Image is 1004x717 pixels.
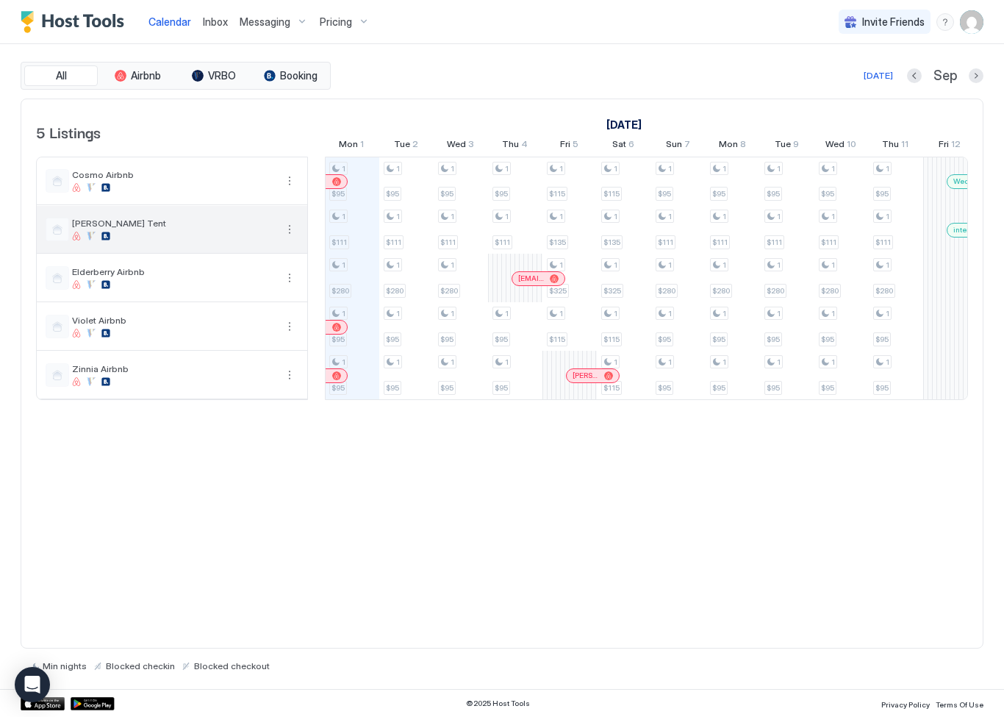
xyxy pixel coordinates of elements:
[668,212,672,221] span: 1
[281,318,298,335] button: More options
[386,189,399,199] span: $95
[668,309,672,318] span: 1
[549,238,566,247] span: $135
[281,221,298,238] button: More options
[969,68,983,83] button: Next month
[658,238,673,247] span: $111
[559,260,563,270] span: 1
[775,138,791,154] span: Tue
[771,135,803,157] a: September 9, 2025
[603,335,620,344] span: $115
[712,189,725,199] span: $95
[240,15,290,29] span: Messaging
[451,164,454,174] span: 1
[831,164,835,174] span: 1
[495,189,508,199] span: $95
[560,138,570,154] span: Fri
[658,335,671,344] span: $95
[712,286,730,296] span: $280
[72,315,275,326] span: Violet Airbnb
[281,366,298,384] button: More options
[712,383,725,393] span: $95
[614,260,617,270] span: 1
[767,286,784,296] span: $280
[451,260,454,270] span: 1
[440,383,453,393] span: $95
[331,238,347,247] span: $111
[390,135,422,157] a: September 2, 2025
[901,138,908,154] span: 11
[886,212,889,221] span: 1
[722,164,726,174] span: 1
[831,357,835,367] span: 1
[505,212,509,221] span: 1
[886,357,889,367] span: 1
[148,14,191,29] a: Calendar
[668,357,672,367] span: 1
[886,309,889,318] span: 1
[935,135,964,157] a: September 12, 2025
[559,164,563,174] span: 1
[878,135,912,157] a: September 11, 2025
[412,138,418,154] span: 2
[821,189,834,199] span: $95
[953,225,979,235] span: internal
[936,700,983,709] span: Terms Of Use
[386,238,401,247] span: $111
[715,135,750,157] a: September 8, 2025
[658,383,671,393] span: $95
[72,363,275,374] span: Zinnia Airbnb
[440,286,458,296] span: $280
[320,15,352,29] span: Pricing
[468,138,474,154] span: 3
[603,189,620,199] span: $115
[847,138,856,154] span: 10
[881,700,930,709] span: Privacy Policy
[177,65,251,86] button: VRBO
[936,696,983,711] a: Terms Of Use
[767,383,780,393] span: $95
[821,286,839,296] span: $280
[451,357,454,367] span: 1
[280,69,318,82] span: Booking
[443,135,478,157] a: September 3, 2025
[628,138,634,154] span: 6
[342,212,345,221] span: 1
[203,15,228,28] span: Inbox
[767,238,782,247] span: $111
[864,69,893,82] div: [DATE]
[495,238,510,247] span: $111
[281,172,298,190] button: More options
[342,309,345,318] span: 1
[342,357,345,367] span: 1
[335,135,367,157] a: September 1, 2025
[498,135,531,157] a: September 4, 2025
[933,68,957,85] span: Sep
[518,274,544,283] span: [EMAIL_ADDRESS][DOMAIN_NAME] [EMAIL_ADDRESS][DOMAIN_NAME]
[831,309,835,318] span: 1
[556,135,582,157] a: September 5, 2025
[777,212,781,221] span: 1
[281,269,298,287] button: More options
[767,189,780,199] span: $95
[722,212,726,221] span: 1
[505,164,509,174] span: 1
[394,138,410,154] span: Tue
[668,260,672,270] span: 1
[281,221,298,238] div: menu
[331,286,349,296] span: $280
[342,260,345,270] span: 1
[466,699,530,708] span: © 2025 Host Tools
[875,383,889,393] span: $95
[875,335,889,344] span: $95
[939,138,949,154] span: Fri
[549,335,565,344] span: $115
[712,238,728,247] span: $111
[886,260,889,270] span: 1
[21,11,131,33] a: Host Tools Logo
[549,286,567,296] span: $325
[603,238,620,247] span: $135
[440,335,453,344] span: $95
[106,660,175,671] span: Blocked checkin
[777,309,781,318] span: 1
